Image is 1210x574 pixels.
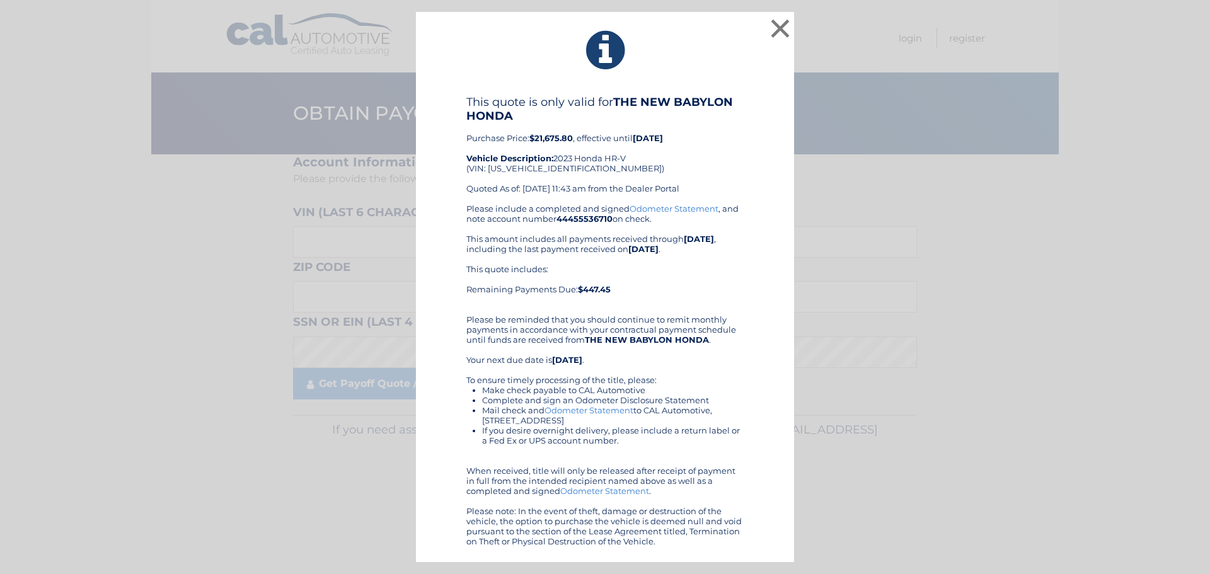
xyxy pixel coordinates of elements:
b: THE NEW BABYLON HONDA [466,95,733,123]
b: [DATE] [633,133,663,143]
b: [DATE] [628,244,659,254]
li: Make check payable to CAL Automotive [482,385,744,395]
b: $447.45 [578,284,611,294]
b: $21,675.80 [529,133,573,143]
li: Complete and sign an Odometer Disclosure Statement [482,395,744,405]
div: Please include a completed and signed , and note account number on check. This amount includes al... [466,204,744,546]
li: Mail check and to CAL Automotive, [STREET_ADDRESS] [482,405,744,425]
div: This quote includes: Remaining Payments Due: [466,264,744,304]
li: If you desire overnight delivery, please include a return label or a Fed Ex or UPS account number. [482,425,744,445]
strong: Vehicle Description: [466,153,553,163]
a: Odometer Statement [544,405,633,415]
b: THE NEW BABYLON HONDA [585,335,709,345]
a: Odometer Statement [560,486,649,496]
b: [DATE] [684,234,714,244]
b: 44455536710 [556,214,613,224]
b: [DATE] [552,355,582,365]
a: Odometer Statement [630,204,718,214]
div: Purchase Price: , effective until 2023 Honda HR-V (VIN: [US_VEHICLE_IDENTIFICATION_NUMBER]) Quote... [466,95,744,204]
h4: This quote is only valid for [466,95,744,123]
button: × [768,16,793,41]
